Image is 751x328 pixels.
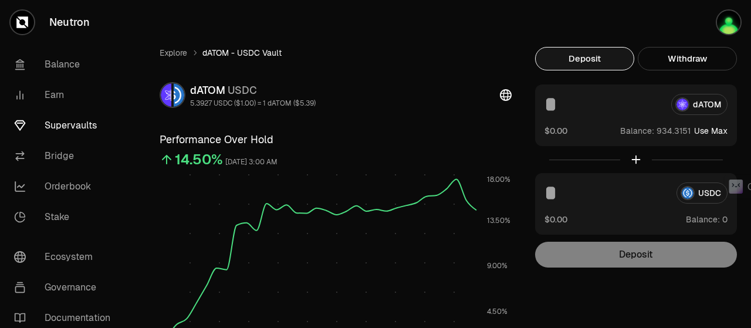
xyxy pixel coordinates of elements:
[5,272,127,303] a: Governance
[487,175,510,184] tspan: 18.00%
[160,131,512,148] h3: Performance Over Hold
[161,83,171,107] img: dATOM Logo
[202,47,282,59] span: dATOM - USDC Vault
[5,80,127,110] a: Earn
[717,11,740,34] img: Kycka wallet
[160,47,512,59] nav: breadcrumb
[544,213,567,225] button: $0.00
[228,83,257,97] span: USDC
[225,155,278,169] div: [DATE] 3:00 AM
[487,216,510,225] tspan: 13.50%
[5,141,127,171] a: Bridge
[686,214,720,225] span: Balance:
[5,171,127,202] a: Orderbook
[5,49,127,80] a: Balance
[190,99,316,108] div: 5.3927 USDC ($1.00) = 1 dATOM ($5.39)
[160,47,187,59] a: Explore
[5,110,127,141] a: Supervaults
[174,83,184,107] img: USDC Logo
[5,242,127,272] a: Ecosystem
[638,47,737,70] button: Withdraw
[620,125,654,137] span: Balance:
[487,307,508,316] tspan: 4.50%
[535,47,634,70] button: Deposit
[5,202,127,232] a: Stake
[175,150,223,169] div: 14.50%
[544,124,567,137] button: $0.00
[694,125,728,137] button: Use Max
[487,261,508,270] tspan: 9.00%
[190,82,316,99] div: dATOM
